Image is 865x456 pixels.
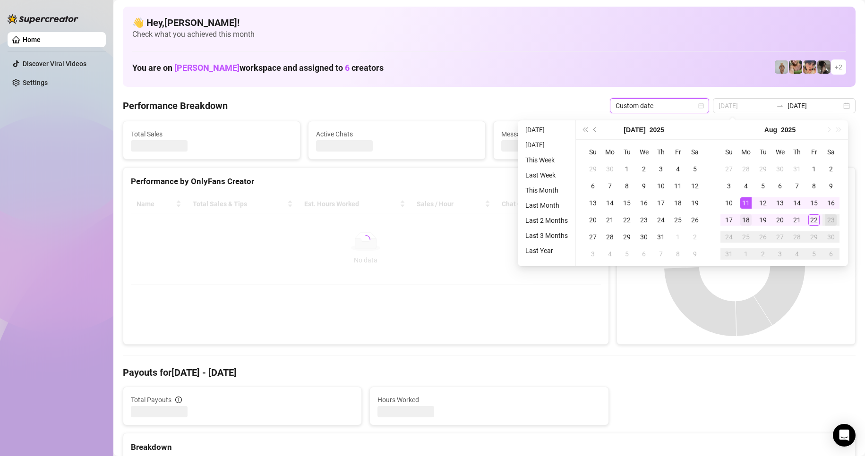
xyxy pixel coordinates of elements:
[754,228,771,245] td: 2025-08-26
[522,139,572,151] li: [DATE]
[788,194,805,211] td: 2025-08-14
[737,194,754,211] td: 2025-08-11
[754,194,771,211] td: 2025-08-12
[621,197,633,209] div: 15
[621,248,633,260] div: 5
[131,441,848,454] div: Breakdown
[723,197,735,209] div: 10
[698,103,704,109] span: calendar
[669,245,686,262] td: 2025-08-08
[788,228,805,245] td: 2025-08-28
[584,177,601,194] td: 2025-07-06
[791,248,803,260] div: 4
[825,214,837,226] div: 23
[672,180,684,192] div: 11
[655,214,667,226] div: 24
[23,60,86,68] a: Discover Viral Videos
[689,214,701,226] div: 26
[808,197,820,209] div: 15
[123,366,856,379] h4: Payouts for [DATE] - [DATE]
[131,129,292,139] span: Total Sales
[776,102,784,110] span: to
[788,211,805,228] td: 2025-08-21
[822,177,839,194] td: 2025-08-09
[791,214,803,226] div: 21
[601,194,618,211] td: 2025-07-14
[689,248,701,260] div: 9
[621,214,633,226] div: 22
[618,228,635,245] td: 2025-07-29
[652,245,669,262] td: 2025-08-07
[584,160,601,177] td: 2025-06-29
[522,230,572,241] li: Last 3 Months
[621,180,633,192] div: 8
[774,231,786,243] div: 27
[669,177,686,194] td: 2025-07-11
[522,154,572,166] li: This Week
[686,177,703,194] td: 2025-07-12
[822,245,839,262] td: 2025-09-06
[522,185,572,196] li: This Month
[638,163,650,175] div: 2
[740,248,752,260] div: 1
[584,245,601,262] td: 2025-08-03
[584,144,601,160] th: Su
[774,197,786,209] div: 13
[740,163,752,175] div: 28
[788,245,805,262] td: 2025-09-04
[740,197,752,209] div: 11
[720,160,737,177] td: 2025-07-27
[737,177,754,194] td: 2025-08-04
[584,228,601,245] td: 2025-07-27
[781,120,796,139] button: Choose a year
[618,160,635,177] td: 2025-07-01
[655,163,667,175] div: 3
[805,245,822,262] td: 2025-09-05
[132,63,384,73] h1: You are on workspace and assigned to creators
[123,99,228,112] h4: Performance Breakdown
[652,177,669,194] td: 2025-07-10
[686,194,703,211] td: 2025-07-19
[635,194,652,211] td: 2025-07-16
[624,120,645,139] button: Choose a month
[638,231,650,243] div: 30
[771,211,788,228] td: 2025-08-20
[618,177,635,194] td: 2025-07-08
[131,175,601,188] div: Performance by OnlyFans Creator
[587,214,599,226] div: 20
[23,36,41,43] a: Home
[316,129,478,139] span: Active Chats
[522,245,572,256] li: Last Year
[720,177,737,194] td: 2025-08-03
[788,160,805,177] td: 2025-07-31
[776,102,784,110] span: swap-right
[669,194,686,211] td: 2025-07-18
[686,211,703,228] td: 2025-07-26
[754,177,771,194] td: 2025-08-05
[587,163,599,175] div: 29
[522,169,572,181] li: Last Week
[754,144,771,160] th: Tu
[740,231,752,243] div: 25
[825,197,837,209] div: 16
[601,228,618,245] td: 2025-07-28
[638,214,650,226] div: 23
[669,211,686,228] td: 2025-07-25
[132,16,846,29] h4: 👋 Hey, [PERSON_NAME] !
[522,124,572,135] li: [DATE]
[689,197,701,209] div: 19
[587,197,599,209] div: 13
[825,180,837,192] div: 9
[584,194,601,211] td: 2025-07-13
[377,395,600,405] span: Hours Worked
[822,160,839,177] td: 2025-08-02
[822,194,839,211] td: 2025-08-16
[635,228,652,245] td: 2025-07-30
[522,200,572,211] li: Last Month
[652,160,669,177] td: 2025-07-03
[808,163,820,175] div: 1
[757,231,769,243] div: 26
[757,197,769,209] div: 12
[771,160,788,177] td: 2025-07-30
[764,120,777,139] button: Choose a month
